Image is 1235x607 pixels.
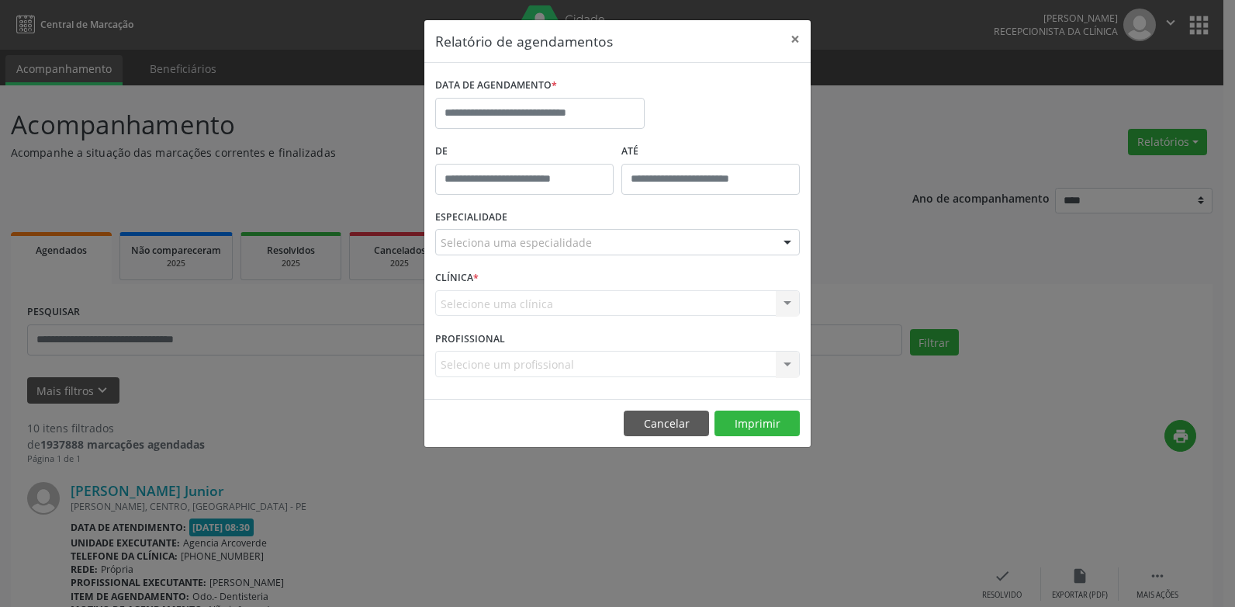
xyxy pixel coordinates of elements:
label: PROFISSIONAL [435,327,505,351]
span: Seleciona uma especialidade [441,234,592,251]
label: DATA DE AGENDAMENTO [435,74,557,98]
h5: Relatório de agendamentos [435,31,613,51]
button: Imprimir [714,411,800,437]
label: ESPECIALIDADE [435,206,507,230]
label: CLÍNICA [435,266,479,290]
label: De [435,140,614,164]
label: ATÉ [621,140,800,164]
button: Close [780,20,811,58]
button: Cancelar [624,411,709,437]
